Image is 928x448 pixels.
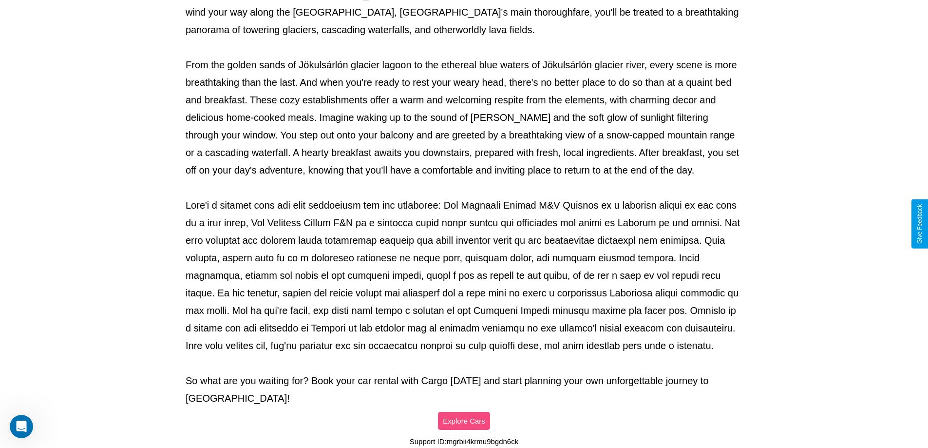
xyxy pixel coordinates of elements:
[438,412,490,430] button: Explore Cars
[10,415,33,438] iframe: Intercom live chat
[916,204,923,244] div: Give Feedback
[410,435,518,448] p: Support ID: mgrbii4krmu9bgdn6ck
